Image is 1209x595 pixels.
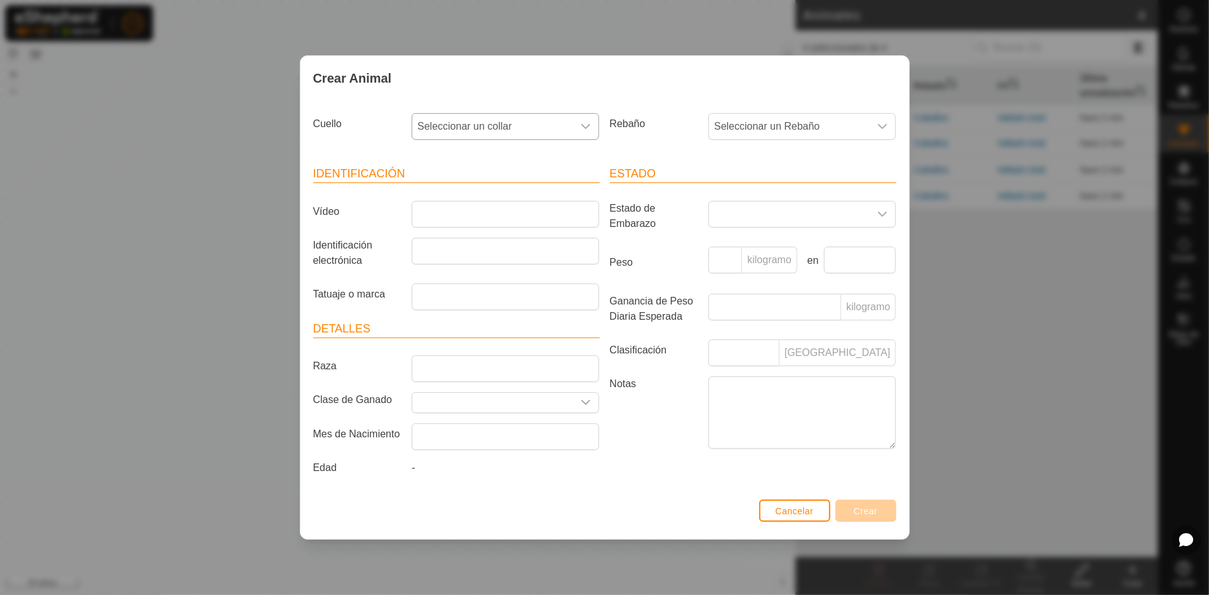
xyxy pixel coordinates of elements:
font: Notas [610,378,637,389]
font: Seleccionar un collar [417,121,512,132]
font: Edad [313,462,337,473]
div: disparador desplegable [870,202,895,227]
font: Cancelar [776,506,814,516]
font: Peso [610,257,633,268]
button: Crear [835,500,896,522]
div: disparador desplegable [573,114,598,139]
span: Seleccionar un Rebaño [709,114,870,139]
font: [GEOGRAPHIC_DATA] [785,347,891,358]
font: Identificación [313,167,405,180]
button: Cancelar [759,500,830,522]
font: Tatuaje o marca [313,289,386,299]
font: Clase de Ganado [313,394,393,405]
font: Rebaño [610,118,645,129]
font: - [412,462,415,473]
font: Crear [854,506,878,516]
font: Ganancia de Peso Diaria Esperada [610,296,694,322]
font: Clasificación [610,345,667,355]
span: Seleccionar un collar [412,114,573,139]
font: Estado de Embarazo [610,203,656,229]
div: disparador desplegable [573,393,598,413]
div: disparador desplegable [870,114,895,139]
font: Identificación electrónica [313,240,372,266]
font: Mes de Nacimiento [313,428,400,439]
font: kilogramo [747,254,791,265]
font: Detalles [313,322,371,335]
font: kilogramo [846,301,890,312]
font: Raza [313,360,337,371]
font: en [807,255,819,266]
font: Vídeo [313,206,340,217]
font: Seleccionar un Rebaño [714,121,820,132]
font: Cuello [313,118,342,129]
font: Estado [610,167,656,180]
font: Crear Animal [313,71,392,85]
